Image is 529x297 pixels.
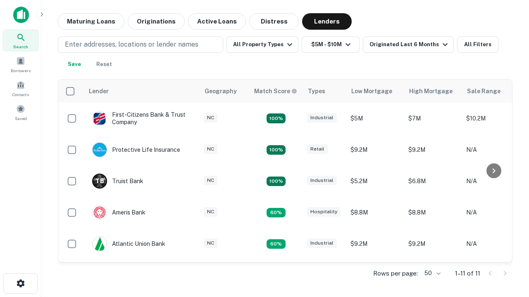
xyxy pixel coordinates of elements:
div: Industrial [307,238,337,248]
th: Lender [84,80,200,103]
td: $9.2M [404,228,462,259]
div: Matching Properties: 3, hasApolloMatch: undefined [267,177,286,186]
div: NC [204,176,217,185]
div: 50 [421,267,442,279]
td: $9.2M [404,134,462,165]
th: Low Mortgage [346,80,404,103]
p: Rows per page: [373,269,418,278]
span: Borrowers [11,67,31,74]
div: NC [204,144,217,154]
td: $8.8M [404,197,462,228]
span: Contacts [12,91,29,98]
td: $6.3M [404,259,462,291]
a: Saved [2,101,39,123]
td: $9.2M [346,228,404,259]
div: Hospitality [307,207,341,217]
th: Capitalize uses an advanced AI algorithm to match your search with the best lender. The match sco... [249,80,303,103]
div: NC [204,207,217,217]
p: T B [95,177,104,186]
div: Ameris Bank [92,205,145,220]
div: Types [308,86,325,96]
img: picture [93,111,107,125]
button: Originations [128,13,185,30]
button: $5M - $10M [302,36,360,53]
div: Matching Properties: 1, hasApolloMatch: undefined [267,208,286,218]
div: Originated Last 6 Months [369,40,450,49]
div: Geography [205,86,237,96]
a: Contacts [2,77,39,99]
p: Enter addresses, locations or lender names [65,40,198,49]
div: Lender [89,86,109,96]
img: capitalize-icon.png [13,7,29,23]
td: $5M [346,103,404,134]
div: Matching Properties: 1, hasApolloMatch: undefined [267,239,286,249]
button: Maturing Loans [58,13,124,30]
h6: Match Score [254,87,295,96]
th: High Mortgage [404,80,462,103]
img: picture [93,143,107,157]
button: Distress [249,13,299,30]
div: Protective Life Insurance [92,142,180,157]
td: $6.3M [346,259,404,291]
img: picture [93,237,107,251]
div: Matching Properties: 2, hasApolloMatch: undefined [267,113,286,123]
th: Types [303,80,346,103]
div: High Mortgage [409,86,453,96]
div: NC [204,113,217,123]
button: Lenders [302,13,352,30]
div: NC [204,238,217,248]
button: Originated Last 6 Months [363,36,454,53]
div: First-citizens Bank & Trust Company [92,111,191,126]
td: $5.2M [346,165,404,197]
td: $8.8M [346,197,404,228]
button: Enter addresses, locations or lender names [58,36,223,53]
button: All Property Types [226,36,298,53]
div: Atlantic Union Bank [92,236,165,251]
button: All Filters [457,36,498,53]
span: Search [13,43,28,50]
a: Search [2,29,39,52]
div: Matching Properties: 2, hasApolloMatch: undefined [267,145,286,155]
div: Truist Bank [92,174,143,189]
iframe: Chat Widget [488,205,529,244]
td: $9.2M [346,134,404,165]
div: Low Mortgage [351,86,392,96]
a: Borrowers [2,53,39,75]
button: Save your search to get updates of matches that match your search criteria. [61,56,88,73]
div: Capitalize uses an advanced AI algorithm to match your search with the best lender. The match sco... [254,87,297,96]
td: $7M [404,103,462,134]
td: $6.8M [404,165,462,197]
th: Geography [200,80,249,103]
span: Saved [15,115,27,122]
img: picture [93,205,107,219]
button: Reset [91,56,117,73]
p: 1–11 of 11 [455,269,480,278]
div: Industrial [307,113,337,123]
div: Sale Range [467,86,500,96]
div: Industrial [307,176,337,185]
div: Retail [307,144,328,154]
button: Active Loans [188,13,246,30]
